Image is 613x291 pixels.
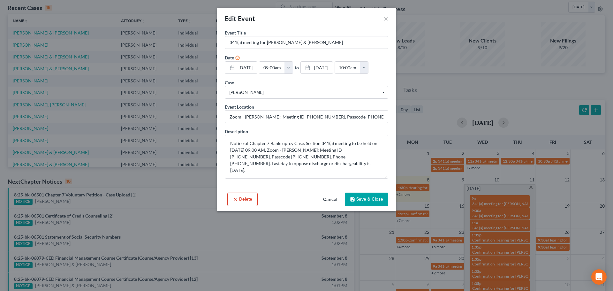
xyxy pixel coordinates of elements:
[225,86,388,99] span: Select box activate
[301,62,333,74] a: [DATE]
[345,193,388,206] button: Save & Close
[259,62,285,74] input: -- : --
[225,128,248,135] label: Description
[225,103,254,110] label: Event Location
[225,54,234,61] label: Date
[225,15,255,22] span: Edit Event
[335,62,360,74] input: -- : --
[295,64,299,71] label: to
[225,36,388,49] input: Enter event name...
[591,269,607,285] div: Open Intercom Messenger
[227,193,258,206] button: Delete
[318,193,342,206] button: Cancel
[384,15,388,22] button: ×
[225,111,388,123] input: Enter location...
[225,79,234,86] label: Case
[230,89,383,96] span: [PERSON_NAME]
[225,62,257,74] a: [DATE]
[225,30,246,35] span: Event Title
